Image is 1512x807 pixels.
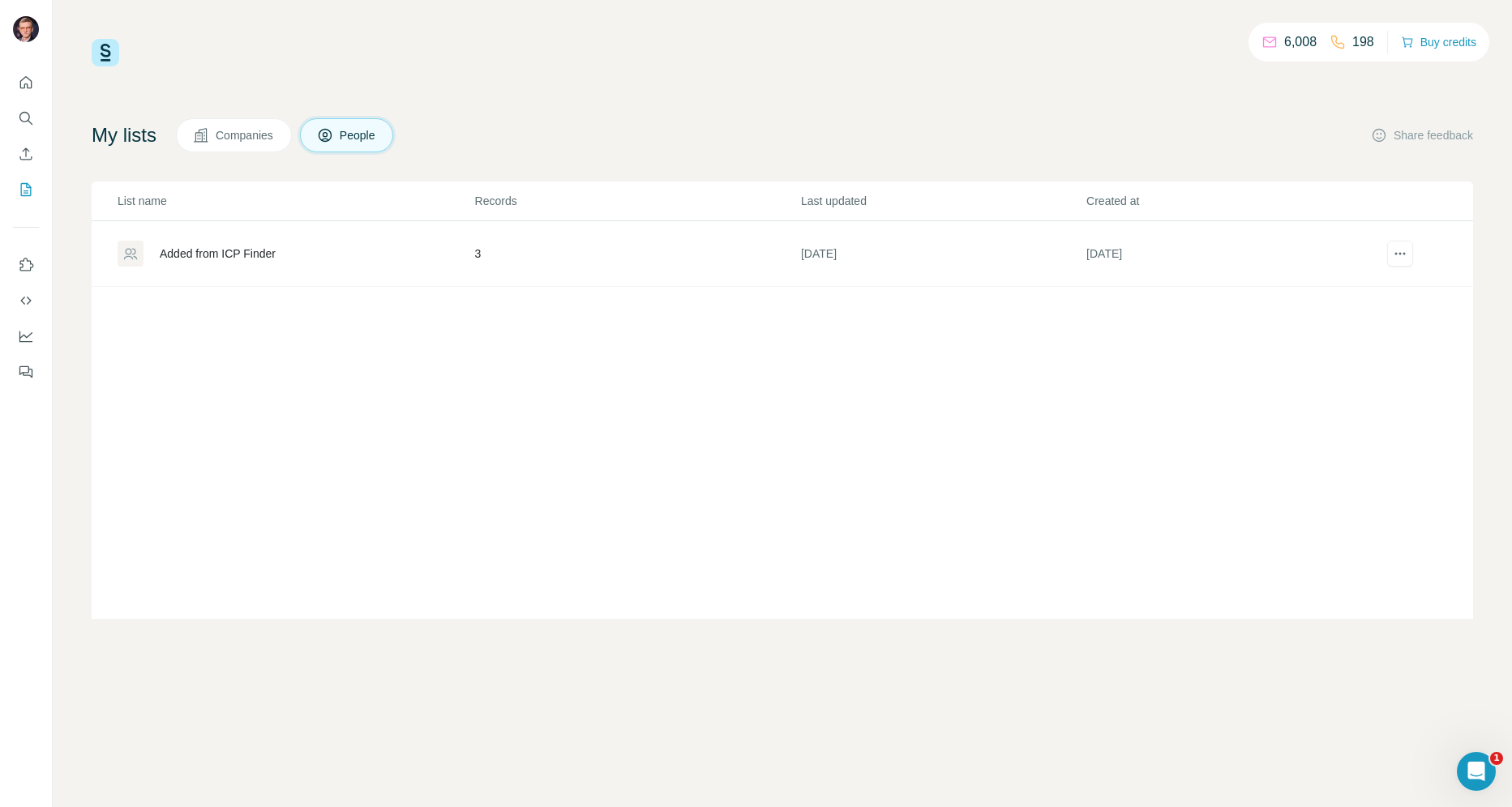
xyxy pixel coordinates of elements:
[216,127,275,143] span: Companies
[1387,241,1413,267] button: actions
[13,250,39,280] button: Use Surfe on LinkedIn
[1457,752,1496,791] iframe: Intercom live chat
[13,104,39,133] button: Search
[13,175,39,204] button: My lists
[92,122,156,148] h4: My lists
[1401,31,1476,53] button: Buy credits
[13,139,39,169] button: Enrich CSV
[801,193,1085,209] p: Last updated
[13,286,39,315] button: Use Surfe API
[1284,32,1317,52] p: 6,008
[474,221,800,287] td: 3
[475,193,799,209] p: Records
[13,68,39,97] button: Quick start
[92,39,119,66] img: Surfe Logo
[1371,127,1473,143] button: Share feedback
[800,221,1086,287] td: [DATE]
[118,193,473,209] p: List name
[13,16,39,42] img: Avatar
[1086,221,1371,287] td: [DATE]
[160,246,276,262] div: Added from ICP Finder
[1352,32,1374,52] p: 198
[1490,752,1503,765] span: 1
[13,322,39,351] button: Dashboard
[1086,193,1370,209] p: Created at
[340,127,377,143] span: People
[13,357,39,386] button: Feedback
